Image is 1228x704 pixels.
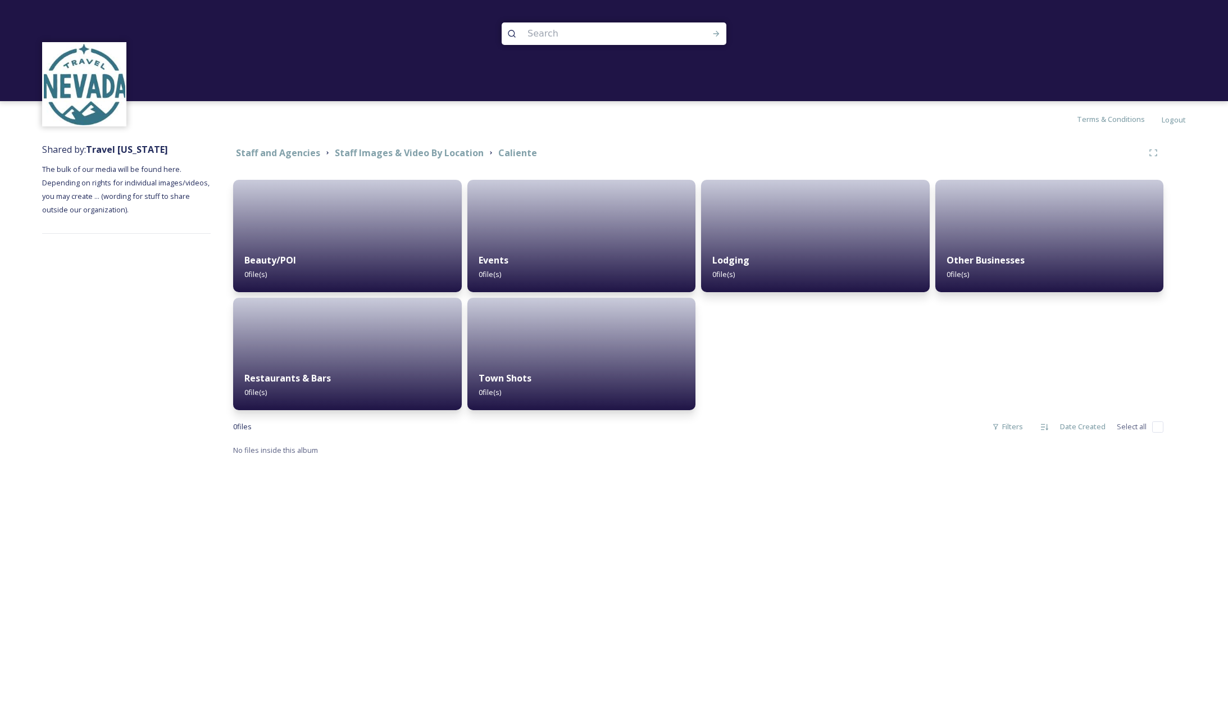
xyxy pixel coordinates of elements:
span: The bulk of our media will be found here. Depending on rights for individual images/videos, you m... [42,164,211,215]
img: download.jpeg [44,44,125,125]
a: Terms & Conditions [1077,112,1162,126]
span: 0 file(s) [479,387,501,397]
span: 0 file(s) [244,269,267,279]
strong: Beauty/POI [244,254,296,266]
strong: Restaurants & Bars [244,372,331,384]
span: 0 file(s) [479,269,501,279]
span: 0 file(s) [947,269,969,279]
span: 0 file(s) [712,269,735,279]
span: 0 file s [233,421,252,432]
span: Terms & Conditions [1077,114,1145,124]
span: Shared by: [42,143,168,156]
input: Search [522,21,676,46]
strong: Travel [US_STATE] [86,143,168,156]
span: Select all [1117,421,1147,432]
div: Filters [986,416,1029,438]
strong: Other Businesses [947,254,1025,266]
span: Logout [1162,115,1186,125]
span: 0 file(s) [244,387,267,397]
div: Date Created [1054,416,1111,438]
strong: Events [479,254,508,266]
span: No files inside this album [233,445,318,455]
strong: Staff and Agencies [236,147,320,159]
strong: Town Shots [479,372,531,384]
strong: Lodging [712,254,749,266]
strong: Caliente [498,147,537,159]
strong: Staff Images & Video By Location [335,147,484,159]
